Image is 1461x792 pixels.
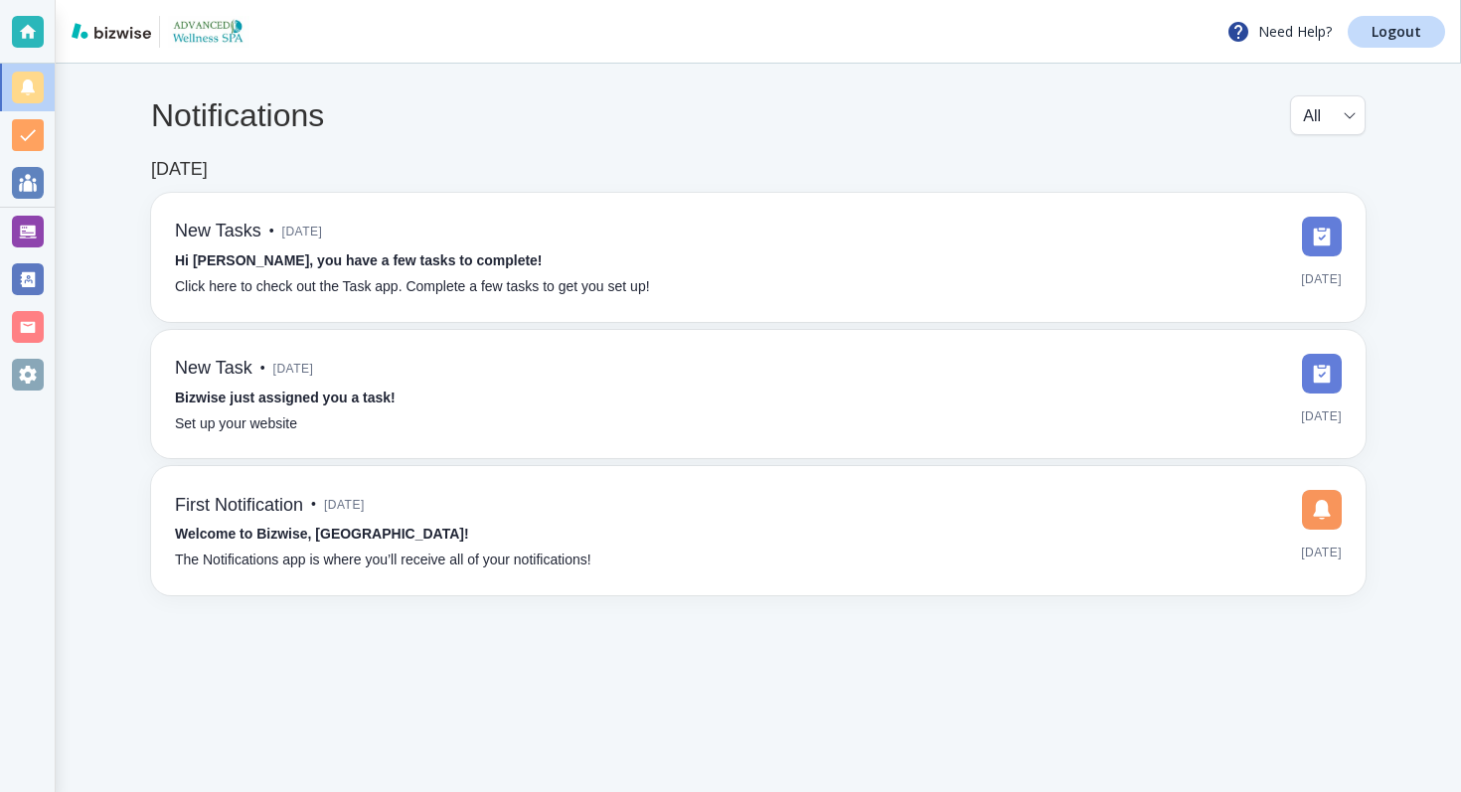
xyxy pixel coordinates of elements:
span: [DATE] [282,217,323,246]
span: [DATE] [273,354,314,384]
span: [DATE] [324,490,365,520]
a: New Task•[DATE]Bizwise just assigned you a task!Set up your website[DATE] [151,330,1366,459]
p: • [269,221,274,242]
strong: Welcome to Bizwise, [GEOGRAPHIC_DATA]! [175,526,469,542]
div: All [1303,96,1353,134]
h6: [DATE] [151,159,208,181]
p: Set up your website [175,413,297,435]
p: Logout [1372,25,1421,39]
strong: Bizwise just assigned you a task! [175,390,396,405]
span: [DATE] [1301,264,1342,294]
p: • [311,494,316,516]
a: Logout [1348,16,1445,48]
a: New Tasks•[DATE]Hi [PERSON_NAME], you have a few tasks to complete!Click here to check out the Ta... [151,193,1366,322]
img: bizwise [72,23,151,39]
img: DashboardSidebarTasks.svg [1302,217,1342,256]
span: [DATE] [1301,538,1342,567]
p: • [260,358,265,380]
img: Advanced Wellness Spa [168,16,249,48]
h6: New Task [175,358,252,380]
h4: Notifications [151,96,324,134]
p: Need Help? [1226,20,1332,44]
h6: First Notification [175,495,303,517]
img: DashboardSidebarTasks.svg [1302,354,1342,394]
p: Click here to check out the Task app. Complete a few tasks to get you set up! [175,276,650,298]
strong: Hi [PERSON_NAME], you have a few tasks to complete! [175,252,543,268]
span: [DATE] [1301,401,1342,431]
a: First Notification•[DATE]Welcome to Bizwise, [GEOGRAPHIC_DATA]!The Notifications app is where you... [151,466,1366,595]
p: The Notifications app is where you’ll receive all of your notifications! [175,550,591,571]
img: DashboardSidebarNotification.svg [1302,490,1342,530]
h6: New Tasks [175,221,261,242]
